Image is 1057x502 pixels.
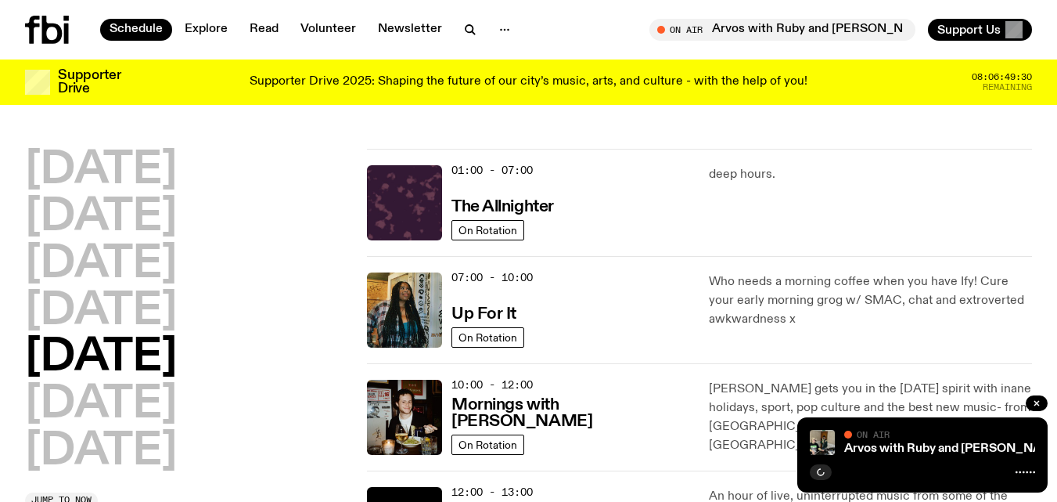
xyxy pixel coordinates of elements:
button: [DATE] [25,149,177,193]
span: On Air [857,429,890,439]
p: Who needs a morning coffee when you have Ify! Cure your early morning grog w/ SMAC, chat and extr... [709,273,1032,329]
button: Support Us [928,19,1032,41]
span: 10:00 - 12:00 [451,377,533,392]
a: On Rotation [451,435,524,455]
h3: Up For It [451,306,516,323]
button: [DATE] [25,243,177,287]
img: Ruby wears a Collarbones t shirt and pretends to play the DJ decks, Al sings into a pringles can.... [810,430,835,455]
a: Volunteer [291,19,365,41]
span: Support Us [937,23,1001,37]
button: [DATE] [25,383,177,427]
span: 08:06:49:30 [972,73,1032,81]
button: [DATE] [25,336,177,380]
a: Newsletter [369,19,451,41]
h3: Mornings with [PERSON_NAME] [451,397,690,430]
a: On Rotation [451,327,524,348]
a: On Rotation [451,220,524,240]
p: [PERSON_NAME] gets you in the [DATE] spirit with inane holidays, sport, pop culture and the best ... [709,380,1032,455]
img: Sam blankly stares at the camera, brightly lit by a camera flash wearing a hat collared shirt and... [367,380,442,455]
h3: The Allnighter [451,199,554,215]
a: The Allnighter [451,196,554,215]
a: Schedule [100,19,172,41]
span: Remaining [983,83,1032,92]
span: 12:00 - 13:00 [451,485,533,500]
a: Explore [175,19,237,41]
a: Up For It [451,303,516,323]
span: On Rotation [458,224,517,236]
span: On Rotation [458,331,517,343]
a: Mornings with [PERSON_NAME] [451,394,690,430]
span: On Rotation [458,439,517,450]
button: [DATE] [25,290,177,334]
button: [DATE] [25,430,177,474]
img: Ify - a Brown Skin girl with black braided twists, looking up to the side with her tongue stickin... [367,273,442,348]
a: Read [240,19,288,41]
span: 01:00 - 07:00 [451,163,533,178]
button: On AirArvos with Ruby and [PERSON_NAME] [649,19,915,41]
h3: Supporter Drive [58,69,120,96]
p: Supporter Drive 2025: Shaping the future of our city’s music, arts, and culture - with the help o... [250,75,807,89]
span: 07:00 - 10:00 [451,270,533,285]
button: [DATE] [25,196,177,240]
p: deep hours. [709,165,1032,184]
